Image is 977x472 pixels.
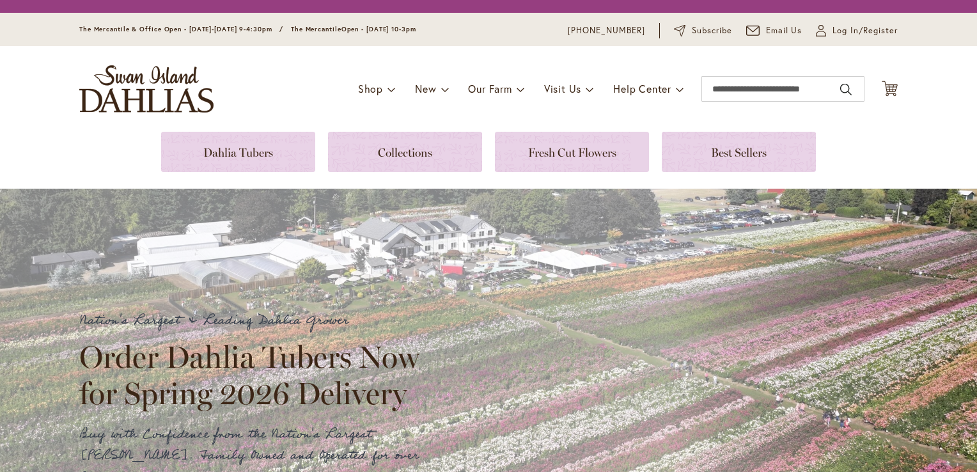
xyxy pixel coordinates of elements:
h2: Order Dahlia Tubers Now for Spring 2026 Delivery [79,339,431,411]
button: Search [840,79,852,100]
span: Open - [DATE] 10-3pm [341,25,416,33]
a: Log In/Register [816,24,898,37]
span: Shop [358,82,383,95]
a: Subscribe [674,24,732,37]
span: Our Farm [468,82,512,95]
span: New [415,82,436,95]
span: Email Us [766,24,802,37]
a: store logo [79,65,214,113]
span: Visit Us [544,82,581,95]
span: Help Center [613,82,671,95]
a: Email Us [746,24,802,37]
span: Subscribe [692,24,732,37]
span: Log In/Register [832,24,898,37]
p: Nation's Largest & Leading Dahlia Grower [79,310,431,331]
a: [PHONE_NUMBER] [568,24,645,37]
span: The Mercantile & Office Open - [DATE]-[DATE] 9-4:30pm / The Mercantile [79,25,341,33]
